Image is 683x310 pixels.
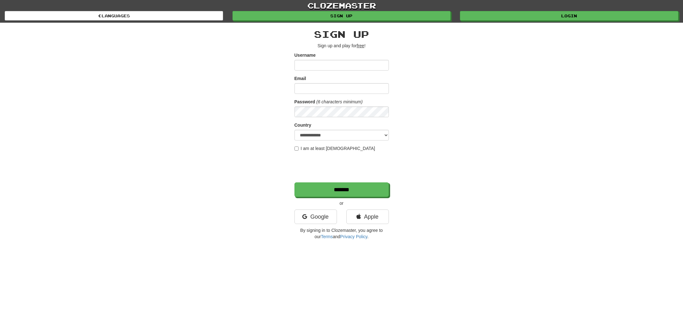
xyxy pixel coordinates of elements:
[294,155,390,179] iframe: reCAPTCHA
[294,227,389,240] p: By signing in to Clozemaster, you agree to our and .
[294,210,337,224] a: Google
[294,43,389,49] p: Sign up and play for !
[346,210,389,224] a: Apple
[340,234,367,239] a: Privacy Policy
[316,99,363,104] em: (6 characters minimum)
[460,11,678,20] a: Login
[294,75,306,82] label: Email
[321,234,333,239] a: Terms
[294,29,389,39] h2: Sign up
[294,145,375,152] label: I am at least [DEMOGRAPHIC_DATA]
[294,146,299,151] input: I am at least [DEMOGRAPHIC_DATA]
[232,11,451,20] a: Sign up
[5,11,223,20] a: Languages
[294,52,316,58] label: Username
[294,200,389,206] p: or
[294,122,311,128] label: Country
[294,99,315,105] label: Password
[357,43,364,48] u: free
